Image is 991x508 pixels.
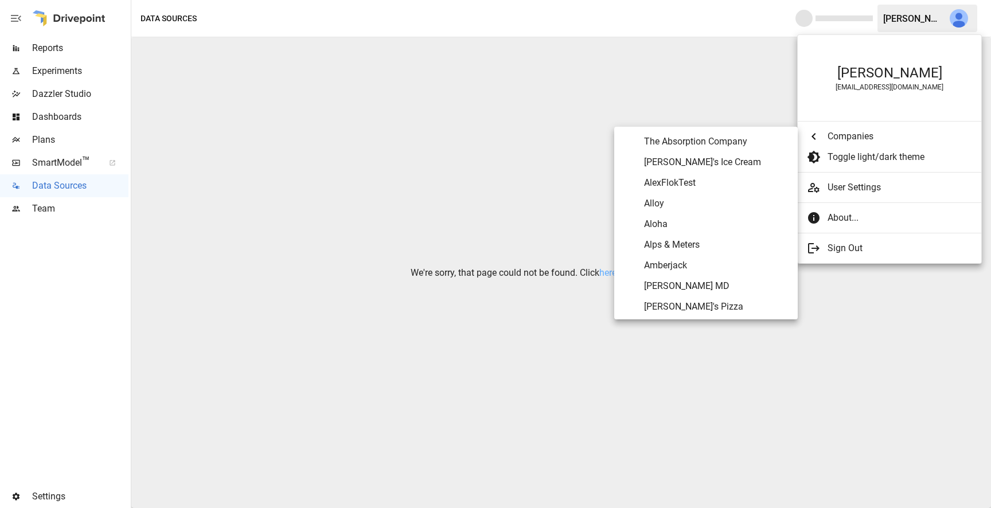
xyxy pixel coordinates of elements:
span: [PERSON_NAME]'s Pizza [644,300,789,314]
span: Alloy [644,197,789,210]
span: User Settings [828,181,972,194]
span: Toggle light/dark theme [828,150,972,164]
span: Aloha [644,217,789,231]
span: Alps & Meters [644,238,789,252]
span: About... [828,211,972,225]
span: [PERSON_NAME]'s Ice Cream [644,155,789,169]
span: [PERSON_NAME] MD [644,279,789,293]
div: [EMAIL_ADDRESS][DOMAIN_NAME] [809,83,970,91]
span: Companies [828,130,972,143]
span: AlexFlokTest [644,176,789,190]
span: The Absorption Company [644,135,789,149]
span: Amberjack [644,259,789,272]
div: [PERSON_NAME] [809,65,970,81]
span: Sign Out [828,241,972,255]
